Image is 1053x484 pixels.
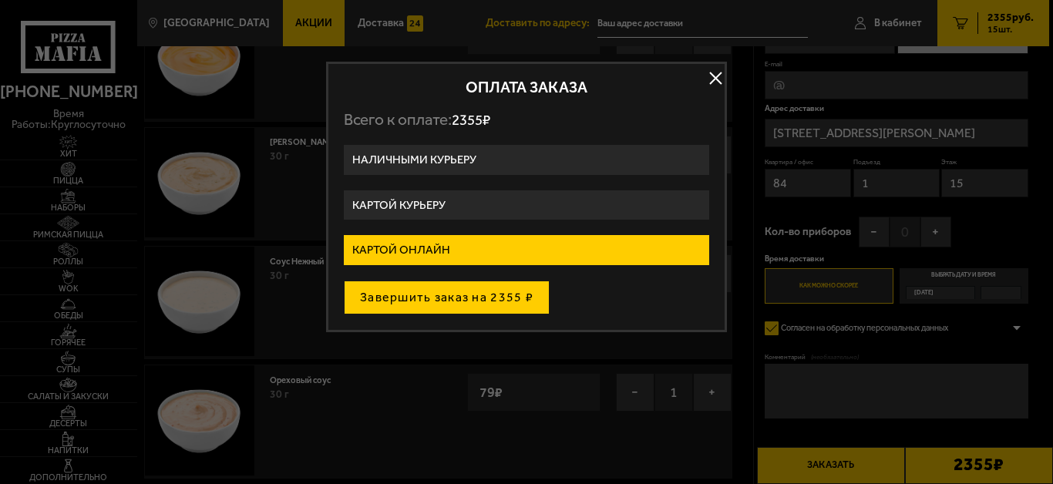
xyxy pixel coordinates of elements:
[452,111,490,129] span: 2355 ₽
[344,110,709,129] p: Всего к оплате:
[344,145,709,175] label: Наличными курьеру
[344,281,550,314] button: Завершить заказ на 2355 ₽
[344,235,709,265] label: Картой онлайн
[344,190,709,220] label: Картой курьеру
[344,79,709,95] h2: Оплата заказа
